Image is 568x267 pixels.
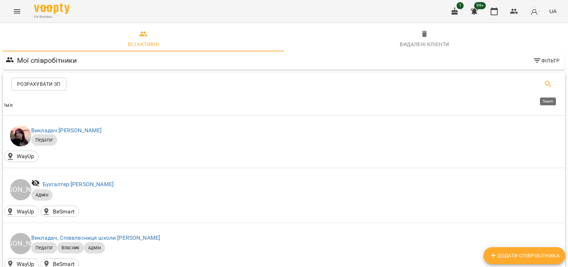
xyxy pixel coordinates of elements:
span: Ім'я [4,101,564,110]
div: Sort [4,101,13,110]
a: Викладач, Співвлвсниця школи:[PERSON_NAME] [31,234,160,241]
img: Аліна Гушинець [10,125,31,146]
div: [PERSON_NAME] [10,233,31,254]
p: WayUp [17,152,34,161]
div: WayUp() [4,151,39,162]
span: Адмін [31,192,53,198]
div: [PERSON_NAME] [10,179,31,200]
span: 99+ [474,2,486,9]
span: 1 [457,2,464,9]
button: UA [546,5,559,18]
span: Адмін [84,245,105,251]
span: For Business [34,15,70,19]
button: Фільтр [530,54,562,67]
div: Table Toolbar [3,73,565,95]
span: Фільтр [533,56,559,65]
h6: Мої співробітники [17,55,77,66]
span: Педагог [31,245,57,251]
a: Викладач:[PERSON_NAME] [31,127,102,134]
p: WayUp [17,207,34,216]
span: Власник [57,245,84,251]
span: Педагог [31,137,57,143]
img: avatar_s.png [529,6,539,16]
p: BeSmart [53,207,75,216]
span: Додати співробітника [489,251,559,260]
img: Voopty Logo [34,4,70,14]
button: Розрахувати ЗП [11,78,66,90]
a: Бухгалтер:[PERSON_NAME] [43,181,114,188]
span: UA [549,7,557,15]
div: WayUp() [4,206,39,217]
button: Додати співробітника [484,247,565,264]
div: Видалені клієнти [400,40,449,49]
div: Ім'я [4,101,13,110]
button: Search [540,76,557,93]
span: Розрахувати ЗП [17,80,61,88]
button: Menu [9,3,26,20]
div: Всі активні [128,40,159,49]
div: BeSmart() [40,206,79,217]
